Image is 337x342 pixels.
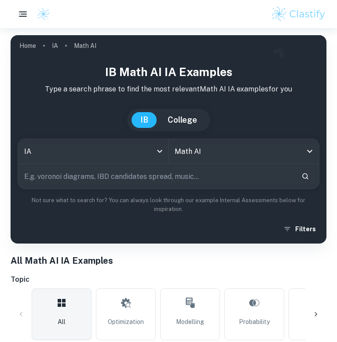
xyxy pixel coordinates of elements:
p: Not sure what to search for? You can always look through our example Internal Assessments below f... [18,196,319,214]
span: All [58,317,66,327]
span: Modelling [176,317,204,327]
button: Open [304,145,316,157]
h1: All Math AI IA Examples [11,254,326,267]
span: Probability [239,317,270,327]
a: Home [19,40,36,52]
button: Filters [281,221,319,237]
p: Type a search phrase to find the most relevant Math AI IA examples for you [18,84,319,95]
p: Math AI [74,41,96,51]
input: E.g. voronoi diagrams, IBD candidates spread, music... [18,164,294,189]
div: IA [18,139,168,164]
span: Optimization [108,317,144,327]
h1: IB Math AI IA examples [18,63,319,80]
img: Clastify logo [271,5,326,23]
button: Search [298,169,313,184]
button: College [159,112,206,128]
a: IA [52,40,58,52]
img: Clastify logo [37,7,50,21]
button: IB [132,112,157,128]
img: profile cover [11,35,326,244]
a: Clastify logo [32,7,50,21]
h6: Topic [11,274,326,285]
